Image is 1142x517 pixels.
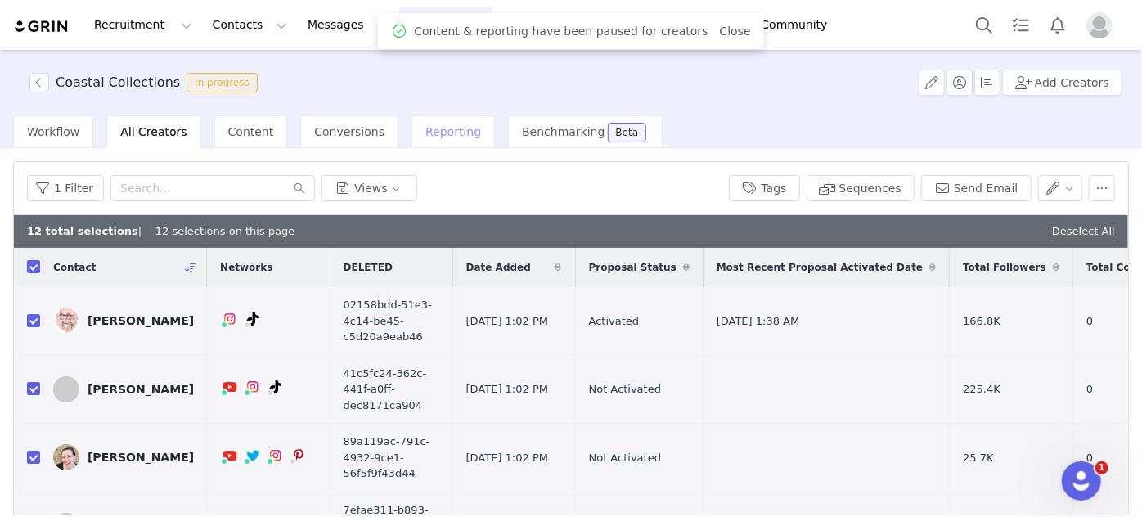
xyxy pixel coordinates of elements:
[686,7,750,43] a: Brands
[1003,7,1039,43] a: Tasks
[344,260,393,275] span: DELETED
[466,381,548,398] span: [DATE] 1:02 PM
[223,312,236,326] img: instagram.svg
[27,225,138,237] b: 12 total selections
[589,450,661,466] span: Not Activated
[110,175,315,201] input: Search...
[27,125,79,138] span: Workflow
[466,450,548,466] span: [DATE] 1:02 PM
[53,444,79,470] img: 656aad1f-c2b8-4f47-b20f-2881b3acccd1.jpg
[294,182,305,194] i: icon: search
[466,260,531,275] span: Date Added
[27,175,104,201] button: 1 Filter
[88,314,194,327] div: [PERSON_NAME]
[1077,12,1129,38] button: Profile
[246,380,259,393] img: instagram.svg
[344,366,439,414] span: 41c5fc24-362c-441f-a0ff-dec8171ca904
[13,19,70,34] img: grin logo
[729,175,800,201] button: Tags
[84,7,202,43] button: Recruitment
[53,376,194,402] a: [PERSON_NAME]
[589,313,640,330] span: Activated
[88,383,194,396] div: [PERSON_NAME]
[717,313,800,330] span: [DATE] 1:38 AM
[752,7,845,43] a: Community
[589,381,661,398] span: Not Activated
[963,381,1000,398] span: 225.4K
[1002,70,1122,96] button: Add Creators
[589,260,677,275] span: Proposal Status
[921,175,1032,201] button: Send Email
[1040,7,1076,43] button: Notifications
[1095,461,1108,474] span: 1
[27,223,294,240] div: | 12 selections on this page
[120,125,187,138] span: All Creators
[583,7,685,43] button: Reporting
[616,128,639,137] div: Beta
[314,125,384,138] span: Conversions
[187,73,258,92] span: In progress
[414,23,708,40] span: Content & reporting have been paused for creators
[963,450,993,466] span: 25.7K
[1086,12,1113,38] img: placeholder-profile.jpg
[220,260,272,275] span: Networks
[53,308,194,334] a: [PERSON_NAME]
[203,7,297,43] button: Contacts
[717,260,923,275] span: Most Recent Proposal Activated Date
[321,175,417,201] button: Views
[466,313,548,330] span: [DATE] 1:02 PM
[269,449,282,462] img: instagram.svg
[963,260,1046,275] span: Total Followers
[298,7,398,43] button: Messages
[966,7,1002,43] button: Search
[1052,225,1115,237] a: Deselect All
[1062,461,1101,501] iframe: Intercom live chat
[425,125,481,138] span: Reporting
[807,175,915,201] button: Sequences
[399,7,492,43] button: Program
[88,451,194,464] div: [PERSON_NAME]
[493,7,582,43] button: Content
[53,260,96,275] span: Contact
[228,125,274,138] span: Content
[29,73,264,92] span: [object Object]
[53,308,79,334] img: b891687c-106e-4ec7-8e74-506674a428ea.jpg
[963,313,1000,330] span: 166.8K
[720,25,751,38] a: Close
[56,73,180,92] h3: Coastal Collections
[344,297,439,345] span: 02158bdd-51e3-4c14-be45-c5d20a9eab46
[344,434,439,482] span: 89a119ac-791c-4932-9ce1-56f5f9f43d44
[53,444,194,470] a: [PERSON_NAME]
[522,125,605,138] span: Benchmarking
